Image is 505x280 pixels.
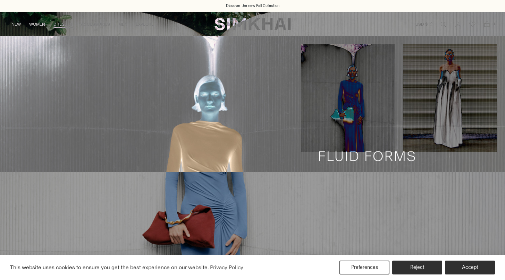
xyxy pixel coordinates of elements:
a: NEW [11,17,21,32]
a: Discover the new Fall Collection [226,3,279,9]
a: WOMEN [29,17,45,32]
a: ACCESSORIES [81,17,110,32]
a: Go to the account page [451,17,465,31]
button: Preferences [339,261,389,274]
a: EXPLORE [136,17,154,32]
a: MEN [118,17,127,32]
a: Wishlist [465,17,479,31]
span: 0 [490,21,497,27]
a: SIMKHAI [214,17,291,31]
a: DRESSES [53,17,73,32]
button: Accept [445,261,495,274]
button: USD $ [415,17,434,32]
a: Open search modal [436,17,450,31]
a: Open cart modal [480,17,494,31]
button: Reject [392,261,442,274]
a: Privacy Policy (opens in a new tab) [209,262,244,273]
span: This website uses cookies to ensure you get the best experience on our website. [10,264,209,271]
